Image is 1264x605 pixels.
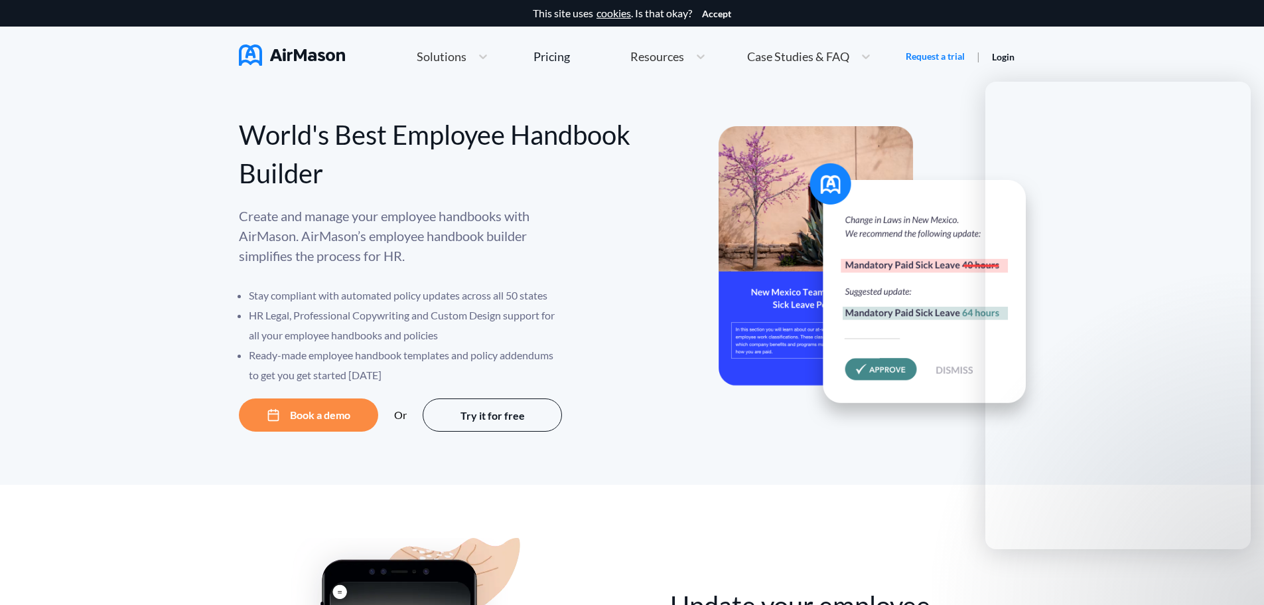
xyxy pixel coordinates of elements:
[239,206,564,266] p: Create and manage your employee handbooks with AirMason. AirMason’s employee handbook builder sim...
[985,82,1251,549] iframe: Intercom live chat
[249,345,564,385] li: Ready-made employee handbook templates and policy addendums to get you get started [DATE]
[597,7,631,19] a: cookies
[249,305,564,345] li: HR Legal, Professional Copywriting and Custom Design support for all your employee handbooks and ...
[906,50,965,63] a: Request a trial
[702,9,731,19] button: Accept cookies
[394,409,407,421] div: Or
[249,286,564,305] li: Stay compliant with automated policy updates across all 50 states
[533,50,570,62] div: Pricing
[992,51,1015,62] a: Login
[630,50,684,62] span: Resources
[417,50,466,62] span: Solutions
[747,50,849,62] span: Case Studies & FAQ
[977,50,980,62] span: |
[533,44,570,68] a: Pricing
[239,44,345,66] img: AirMason Logo
[719,126,1044,431] img: hero-banner
[239,398,378,432] button: Book a demo
[423,398,562,432] button: Try it for free
[239,116,632,193] div: World's Best Employee Handbook Builder
[1219,560,1251,592] iframe: Intercom live chat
